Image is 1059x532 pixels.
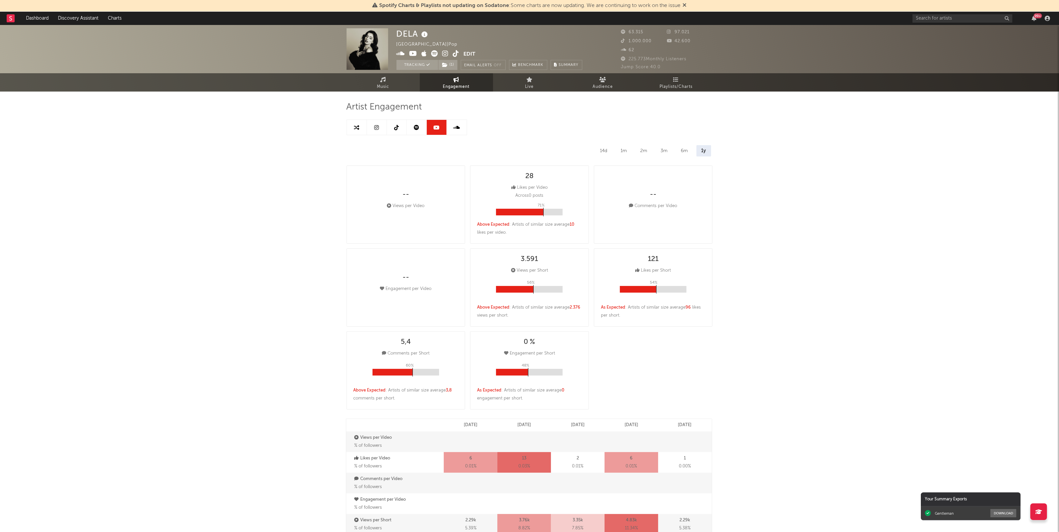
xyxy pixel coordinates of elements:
span: % of followers [355,464,382,468]
div: Gentleman [935,511,954,516]
div: : Artists of similar size average likes per short . [601,304,706,320]
p: 60 % [406,362,414,370]
span: Above Expected [477,305,509,310]
button: 99+ [1032,16,1036,21]
button: Edit [464,50,476,59]
p: Views per Video [355,434,442,442]
span: 10 [570,222,574,227]
div: Likes per Short [636,267,671,275]
span: Music [377,83,389,91]
p: 3.76k [519,516,530,524]
p: 48 % [522,362,529,370]
span: 225.773 Monthly Listeners [621,57,687,61]
div: : Artists of similar size average likes per video . [477,221,582,237]
a: Audience [566,73,640,92]
span: Above Expected [477,222,509,227]
p: 4.83k [626,516,637,524]
div: Engagement per Short [504,350,555,358]
p: 2 [577,454,579,462]
span: 0.01 % [465,462,476,470]
div: 3m [656,145,673,156]
em: Off [494,64,502,67]
div: 0 % [524,338,535,346]
span: 0.01 % [572,462,583,470]
p: 71 % [538,201,545,209]
p: 13 [522,454,526,462]
span: % of followers [355,485,382,489]
input: Search for artists [913,14,1012,23]
span: Playlists/Charts [660,83,692,91]
button: Tracking [397,60,438,70]
div: Your Summary Exports [921,492,1021,506]
button: (1) [438,60,457,70]
span: Audience [593,83,613,91]
span: Dismiss [683,3,687,8]
button: Email AlertsOff [461,60,506,70]
p: 56 % [527,279,535,287]
div: 1y [696,145,711,156]
div: Views per Short [511,267,548,275]
span: 2.376 [570,305,580,310]
div: 28 [525,172,534,180]
a: Benchmark [509,60,547,70]
div: -- [650,191,657,199]
span: ( 1 ) [438,60,458,70]
div: Comments per Short [382,350,429,358]
span: 62 [621,48,635,52]
p: [DATE] [517,421,531,429]
span: : Some charts are now updating. We are continuing to work on the issue [380,3,681,8]
p: 3.35k [573,516,583,524]
div: 3.591 [521,255,538,263]
div: 1m [616,145,632,156]
a: Playlists/Charts [640,73,713,92]
span: 63.315 [621,30,644,34]
div: Views per Video [387,202,424,210]
div: 5,4 [401,338,411,346]
a: Live [493,73,566,92]
div: Engagement per Video [380,285,431,293]
span: As Expected [477,388,501,393]
div: 2m [636,145,653,156]
p: Engagement per Video [355,496,442,504]
span: 3,8 [446,388,452,393]
a: Dashboard [21,12,53,25]
div: : Artists of similar size average engagement per short . [477,387,582,402]
p: 2.29k [465,516,476,524]
span: Above Expected [354,388,386,393]
div: 6m [676,145,693,156]
span: As Expected [601,305,625,310]
div: Comments per Video [629,202,677,210]
p: 2.29k [679,516,690,524]
p: 6 [630,454,633,462]
span: % of followers [355,526,382,530]
div: 99 + [1034,13,1042,18]
span: Artist Engagement [347,103,422,111]
p: [DATE] [464,421,477,429]
span: Spotify Charts & Playlists not updating on Sodatone [380,3,509,8]
span: 42.600 [667,39,690,43]
p: [DATE] [678,421,692,429]
span: 1.000.000 [621,39,652,43]
p: Across 0 posts [515,192,543,200]
p: Likes per Video [355,454,442,462]
span: Engagement [443,83,470,91]
div: : Artists of similar size average views per short . [477,304,582,320]
span: % of followers [355,505,382,510]
button: Summary [551,60,582,70]
p: 54 % [650,279,658,287]
span: 97.021 [667,30,689,34]
span: Summary [559,63,579,67]
a: Engagement [420,73,493,92]
button: Download [990,509,1016,517]
div: 121 [648,255,659,263]
div: -- [402,274,409,282]
a: Music [347,73,420,92]
div: DELA [397,28,430,39]
p: Comments per Video [355,475,442,483]
p: 6 [469,454,472,462]
span: 0.00 % [679,462,691,470]
div: 14d [595,145,613,156]
p: [DATE] [625,421,638,429]
span: 0.01 % [626,462,637,470]
p: [DATE] [571,421,585,429]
